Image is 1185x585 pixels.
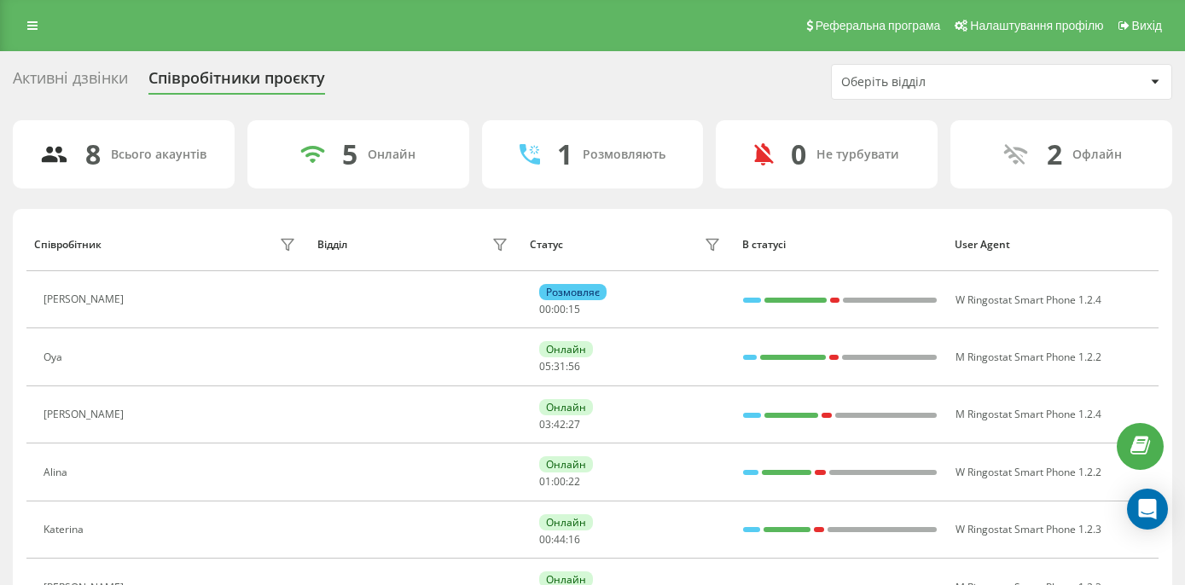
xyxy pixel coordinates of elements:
div: Співробітник [34,239,102,251]
div: Розмовляють [583,148,665,162]
span: Вихід [1132,19,1162,32]
span: 00 [554,474,566,489]
div: Не турбувати [816,148,899,162]
span: 22 [568,474,580,489]
span: 00 [539,532,551,547]
div: Онлайн [539,456,593,472]
div: 5 [342,138,357,171]
div: Офлайн [1072,148,1122,162]
span: 00 [554,302,566,316]
div: Alina [44,466,72,478]
div: Онлайн [539,514,593,530]
div: Онлайн [539,341,593,357]
span: 15 [568,302,580,316]
span: 42 [554,417,566,432]
span: M Ringostat Smart Phone 1.2.4 [956,407,1101,421]
div: Оберіть відділ [841,75,1045,90]
div: Розмовляє [539,284,607,300]
div: Open Intercom Messenger [1127,489,1168,530]
div: Oya [44,351,67,363]
span: 01 [539,474,551,489]
div: : : [539,304,580,316]
div: 2 [1047,138,1062,171]
div: Онлайн [539,399,593,415]
div: Відділ [317,239,347,251]
div: Всього акаунтів [111,148,206,162]
span: 56 [568,359,580,374]
span: W Ringostat Smart Phone 1.2.4 [956,292,1101,307]
div: : : [539,419,580,431]
div: В статусі [742,239,938,251]
div: Статус [530,239,563,251]
span: 16 [568,532,580,547]
span: 03 [539,417,551,432]
div: Katerina [44,524,88,536]
div: Онлайн [368,148,415,162]
div: [PERSON_NAME] [44,408,128,420]
div: 8 [85,138,101,171]
div: : : [539,476,580,488]
span: W Ringostat Smart Phone 1.2.3 [956,522,1101,536]
span: Налаштування профілю [970,19,1103,32]
div: User Agent [955,239,1151,251]
span: 00 [539,302,551,316]
div: : : [539,534,580,546]
span: 44 [554,532,566,547]
span: 05 [539,359,551,374]
span: Реферальна програма [816,19,941,32]
span: W Ringostat Smart Phone 1.2.2 [956,465,1101,479]
div: [PERSON_NAME] [44,293,128,305]
div: 0 [791,138,806,171]
div: Активні дзвінки [13,69,128,96]
span: M Ringostat Smart Phone 1.2.2 [956,350,1101,364]
span: 31 [554,359,566,374]
div: Співробітники проєкту [148,69,325,96]
div: : : [539,361,580,373]
span: 27 [568,417,580,432]
div: 1 [557,138,572,171]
